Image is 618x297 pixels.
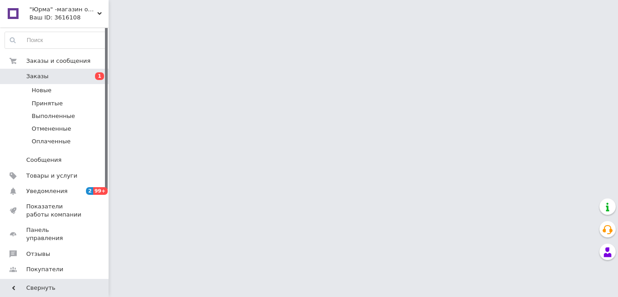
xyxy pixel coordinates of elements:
span: 99+ [93,187,108,195]
span: Заказы [26,72,48,80]
span: Выполненные [32,112,75,120]
span: Сообщения [26,156,62,164]
span: 1 [95,72,104,80]
div: Ваш ID: 3616108 [29,14,109,22]
span: 2 [86,187,93,195]
span: "Юрма" -магазин одягу для дітей та дорослих [29,5,97,14]
span: Отмененные [32,125,71,133]
span: Принятые [32,99,63,108]
span: Новые [32,86,52,94]
span: Покупатели [26,265,63,273]
span: Оплаченные [32,137,71,146]
span: Уведомления [26,187,67,195]
span: Панель управления [26,226,84,242]
span: Отзывы [26,250,50,258]
span: Товары и услуги [26,172,77,180]
span: Показатели работы компании [26,203,84,219]
input: Поиск [5,32,106,48]
span: Заказы и сообщения [26,57,90,65]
